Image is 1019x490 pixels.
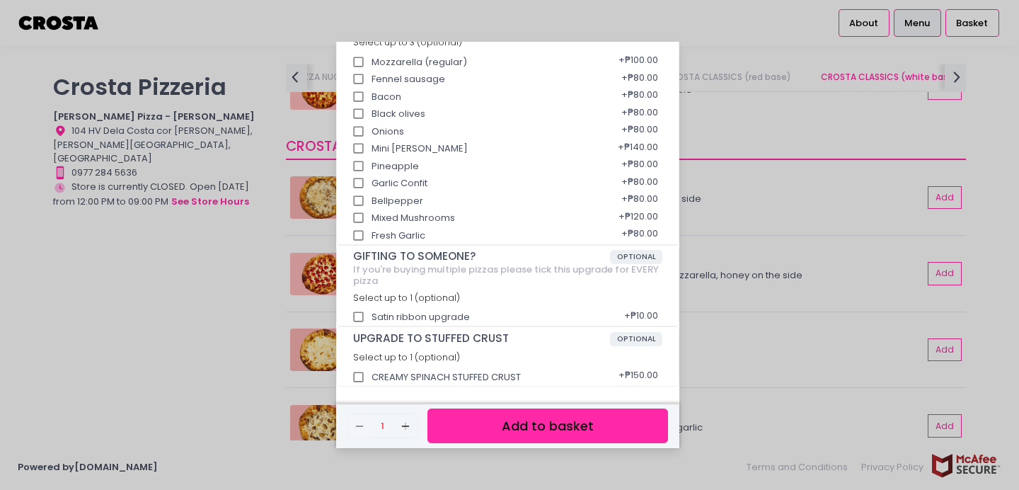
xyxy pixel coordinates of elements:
span: OPTIONAL [610,332,663,346]
span: GIFTING TO SOMEONE? [353,250,610,263]
div: + ₱10.00 [619,304,662,331]
div: + ₱150.00 [614,364,662,391]
div: + ₱80.00 [616,66,662,93]
div: + ₱140.00 [613,135,662,162]
span: Select up to 1 (optional) [353,292,460,304]
span: OPTIONAL [610,250,663,264]
div: + ₱80.00 [616,118,662,145]
div: + ₱120.00 [614,205,662,232]
div: If you're buying multiple pizzas please tick this upgrade for EVERY pizza [353,264,663,286]
span: Select up to 1 (optional) [353,351,460,363]
div: + ₱80.00 [616,101,662,127]
div: + ₱80.00 [616,170,662,197]
div: + ₱80.00 [616,188,662,215]
button: Add to basket [427,409,668,443]
div: + ₱100.00 [614,49,662,76]
span: Select up to 3 (optional) [353,36,462,48]
div: + ₱80.00 [616,222,662,249]
div: + ₱80.00 [616,153,662,180]
span: UPGRADE TO STUFFED CRUST [353,332,610,345]
div: + ₱80.00 [616,84,662,110]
